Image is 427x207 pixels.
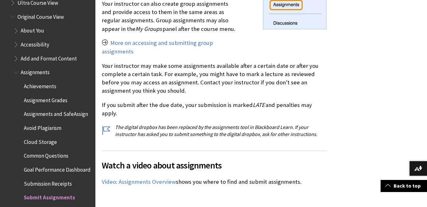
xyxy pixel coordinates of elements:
a: Back to top [381,180,427,192]
span: My Groups [135,25,162,32]
span: Achievements [24,81,56,89]
span: Submit Assignments [24,192,75,201]
span: Common Questions [24,150,68,159]
span: Goal Performance Dashboard [24,164,91,173]
span: Watch a video about assignments [102,159,327,172]
p: Your instructor may make some assignments available after a certain date or after you complete a ... [102,62,327,95]
span: LATE [253,101,265,109]
a: Video: Assignments Overview [102,178,176,186]
span: Original Course View [17,11,64,20]
span: Avoid Plagiarism [24,123,61,131]
span: Submission Receipts [24,178,72,187]
span: Assignment Grades [24,95,67,103]
span: Add and Format Content [21,53,77,62]
p: If you submit after the due date, your submission is marked and penalties may apply. [102,101,327,118]
span: Cloud Storage [24,137,57,145]
p: shows you where to find and submit assignments. [102,178,327,186]
p: The digital dropbox has been replaced by the assignments tool in Blackboard Learn. If your instru... [102,124,327,138]
a: More on accessing and submitting group assignments [102,39,213,55]
span: Assignments [21,67,50,76]
span: Accessibility [21,39,49,48]
span: About You [21,25,44,34]
span: Assignments and SafeAssign [24,109,88,118]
